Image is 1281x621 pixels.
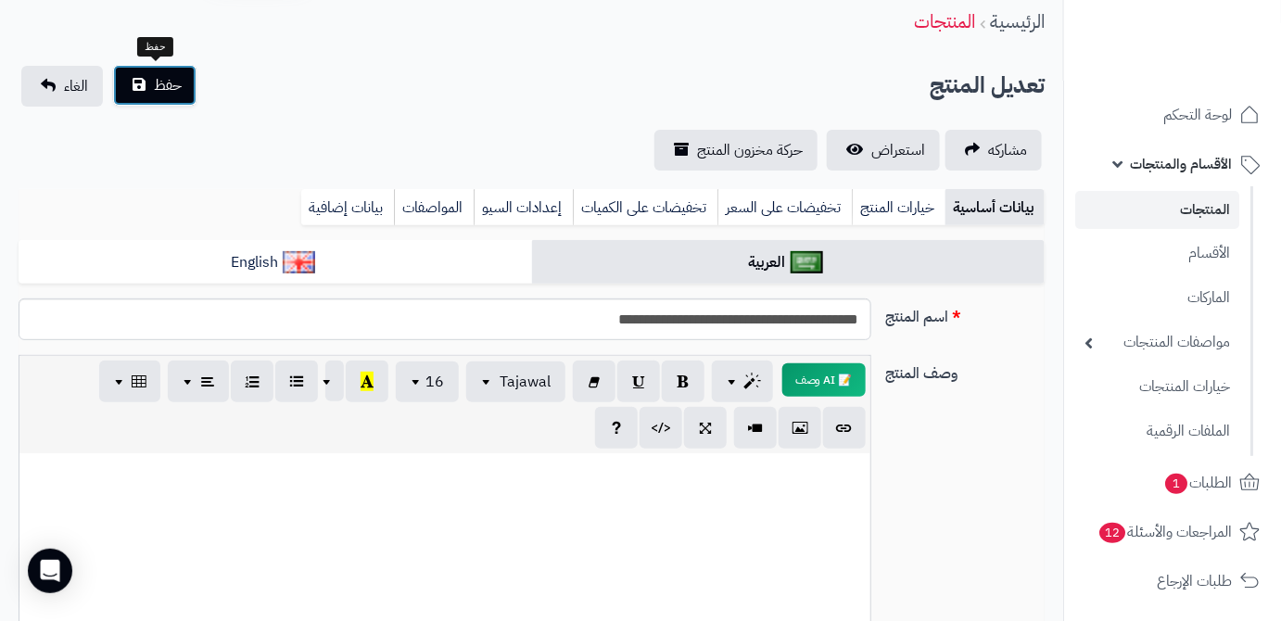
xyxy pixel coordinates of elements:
[879,355,1052,385] label: وصف المنتج
[654,130,818,171] a: حركة مخزون المنتج
[394,189,474,226] a: المواصفات
[1165,473,1188,494] span: 1
[930,67,1045,105] h2: تعديل المنتج
[1130,151,1232,177] span: الأقسام والمنتجات
[113,65,197,106] button: حفظ
[791,251,823,273] img: العربية
[827,130,940,171] a: استعراض
[474,189,573,226] a: إعدادات السيو
[871,139,925,161] span: استعراض
[945,130,1042,171] a: مشاركه
[500,371,551,393] span: Tajawal
[1075,278,1239,318] a: الماركات
[1075,191,1239,229] a: المنتجات
[1075,323,1239,362] a: مواصفات المنتجات
[28,549,72,593] div: Open Intercom Messenger
[1075,559,1270,603] a: طلبات الإرجاع
[1163,470,1232,496] span: الطلبات
[1075,412,1239,451] a: الملفات الرقمية
[988,139,1027,161] span: مشاركه
[782,363,866,397] button: 📝 AI وصف
[879,298,1052,328] label: اسم المنتج
[19,240,532,285] a: English
[1157,568,1232,594] span: طلبات الإرجاع
[1097,519,1232,545] span: المراجعات والأسئلة
[1075,234,1239,273] a: الأقسام
[532,240,1046,285] a: العربية
[466,361,565,402] button: Tajawal
[301,189,394,226] a: بيانات إضافية
[573,189,717,226] a: تخفيضات على الكميات
[21,66,103,107] a: الغاء
[914,7,975,35] a: المنتجات
[852,189,945,226] a: خيارات المنتج
[1163,102,1232,128] span: لوحة التحكم
[154,74,182,96] span: حفظ
[717,189,852,226] a: تخفيضات على السعر
[1075,367,1239,407] a: خيارات المنتجات
[1099,522,1126,543] span: 12
[64,75,88,97] span: الغاء
[1075,510,1270,554] a: المراجعات والأسئلة12
[283,251,315,273] img: English
[1075,461,1270,505] a: الطلبات1
[425,371,444,393] span: 16
[396,361,459,402] button: 16
[697,139,803,161] span: حركة مخزون المنتج
[1075,93,1270,137] a: لوحة التحكم
[945,189,1045,226] a: بيانات أساسية
[990,7,1045,35] a: الرئيسية
[137,37,173,57] div: حفظ
[1155,43,1263,82] img: logo-2.png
